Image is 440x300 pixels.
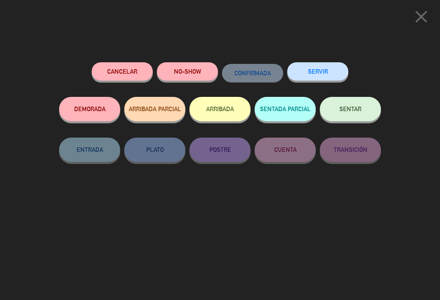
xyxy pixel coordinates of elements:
button: ARRIBADA [189,97,251,121]
button: ENTRADA [59,138,120,162]
button: SERVIR [287,62,348,81]
button: CUENTA [255,138,316,162]
button: Cancelar [92,62,153,81]
button: SENTADA PARCIAL [255,97,316,121]
span: CONFIRMADA [234,70,271,77]
i: close [411,7,431,27]
button: ARRIBADA PARCIAL [124,97,185,121]
button: close [409,6,434,30]
button: SENTAR [320,97,381,121]
span: SENTAR [339,105,361,112]
button: CONFIRMADA [222,64,283,82]
button: POSTRE [189,138,251,162]
button: DEMORADA [59,97,120,121]
button: NO-SHOW [157,62,218,81]
span: ARRIBADA PARCIAL [129,105,181,112]
button: PLATO [124,138,185,162]
button: TRANSICIÓN [320,138,381,162]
